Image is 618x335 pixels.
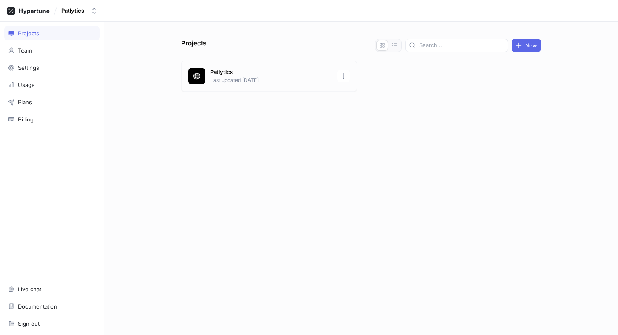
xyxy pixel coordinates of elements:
[4,26,100,40] a: Projects
[4,61,100,75] a: Settings
[18,320,40,327] div: Sign out
[210,76,332,84] p: Last updated [DATE]
[61,7,84,14] div: Patlytics
[58,4,101,18] button: Patlytics
[18,303,57,310] div: Documentation
[4,78,100,92] a: Usage
[18,64,39,71] div: Settings
[181,39,206,52] p: Projects
[18,30,39,37] div: Projects
[4,43,100,58] a: Team
[210,68,332,76] p: Patlytics
[18,82,35,88] div: Usage
[4,112,100,127] a: Billing
[18,47,32,54] div: Team
[18,286,41,293] div: Live chat
[525,43,537,48] span: New
[4,299,100,314] a: Documentation
[512,39,541,52] button: New
[18,99,32,106] div: Plans
[419,41,504,50] input: Search...
[18,116,34,123] div: Billing
[4,95,100,109] a: Plans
